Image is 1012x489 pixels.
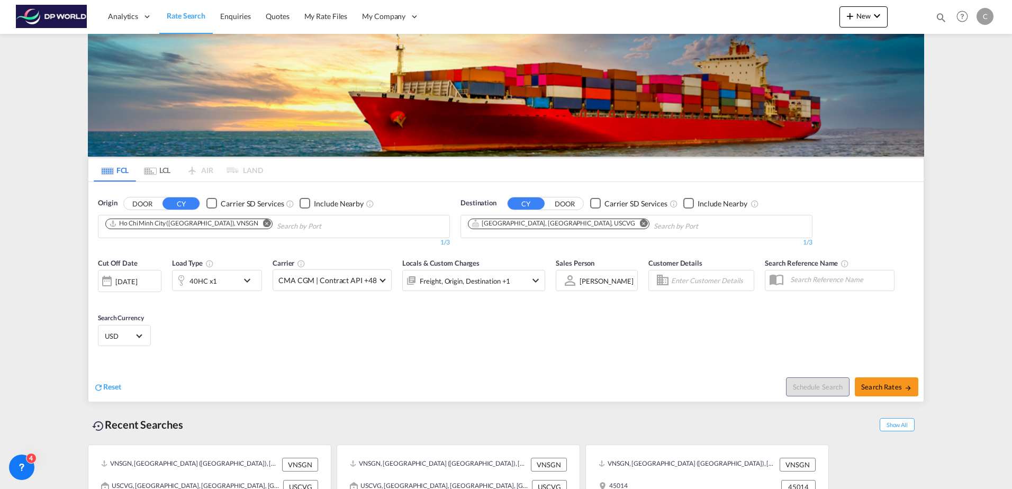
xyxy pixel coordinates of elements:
[167,11,205,20] span: Rate Search
[109,219,260,228] div: Press delete to remove this chip.
[115,277,137,286] div: [DATE]
[460,198,496,209] span: Destination
[98,198,117,209] span: Origin
[472,219,637,228] div: Press delete to remove this chip.
[871,10,883,22] md-icon: icon-chevron-down
[300,198,364,209] md-checkbox: Checkbox No Ink
[98,270,161,292] div: [DATE]
[671,273,751,288] input: Enter Customer Details
[654,218,754,235] input: Chips input.
[172,259,214,267] span: Load Type
[189,274,217,288] div: 40HC x1
[880,418,915,431] span: Show All
[273,259,305,267] span: Carrier
[556,259,594,267] span: Sales Person
[101,458,279,472] div: VNSGN, Ho Chi Minh City (Saigon), Viet Nam, South East Asia, Asia Pacific
[108,11,138,22] span: Analytics
[103,382,121,391] span: Reset
[220,12,251,21] span: Enquiries
[977,8,993,25] div: C
[172,270,262,291] div: 40HC x1icon-chevron-down
[94,382,121,393] div: icon-refreshReset
[205,259,214,268] md-icon: icon-information-outline
[905,384,912,392] md-icon: icon-arrow-right
[109,219,258,228] div: Ho Chi Minh City (Saigon), VNSGN
[420,274,510,288] div: Freight Origin Destination Factory Stuffing
[751,200,759,208] md-icon: Unchecked: Ignores neighbouring ports when fetching rates.Checked : Includes neighbouring ports w...
[362,11,405,22] span: My Company
[839,6,888,28] button: icon-plus 400-fgNewicon-chevron-down
[104,215,382,235] md-chips-wrap: Chips container. Use arrow keys to select chips.
[98,314,144,322] span: Search Currency
[844,10,856,22] md-icon: icon-plus 400-fg
[241,274,259,287] md-icon: icon-chevron-down
[94,158,263,182] md-pagination-wrapper: Use the left and right arrow keys to navigate between tabs
[266,12,289,21] span: Quotes
[221,198,284,209] div: Carrier SD Services
[88,182,924,402] div: OriginDOOR CY Checkbox No InkUnchecked: Search for CY (Container Yard) services for all selected ...
[698,198,747,209] div: Include Nearby
[861,383,912,391] span: Search Rates
[286,200,294,208] md-icon: Unchecked: Search for CY (Container Yard) services for all selected carriers.Checked : Search for...
[104,328,145,343] md-select: Select Currency: $ USDUnited States Dollar
[366,200,374,208] md-icon: Unchecked: Ignores neighbouring ports when fetching rates.Checked : Includes neighbouring ports w...
[579,273,635,288] md-select: Sales Person: Courtney Hebert
[765,259,849,267] span: Search Reference Name
[350,458,528,472] div: VNSGN, Ho Chi Minh City (Saigon), Viet Nam, South East Asia, Asia Pacific
[94,383,103,392] md-icon: icon-refresh
[633,219,649,230] button: Remove
[297,259,305,268] md-icon: The selected Trucker/Carrierwill be displayed in the rate results If the rates are from another f...
[472,219,635,228] div: Cincinnati, OH, USCVG
[88,413,187,437] div: Recent Searches
[98,238,450,247] div: 1/3
[785,271,894,287] input: Search Reference Name
[683,198,747,209] md-checkbox: Checkbox No Ink
[98,291,106,305] md-datepicker: Select
[136,158,178,182] md-tab-item: LCL
[953,7,977,26] div: Help
[546,197,583,210] button: DOOR
[529,274,542,287] md-icon: icon-chevron-down
[841,259,849,268] md-icon: Your search will be saved by the below given name
[508,197,545,210] button: CY
[402,270,545,291] div: Freight Origin Destination Factory Stuffingicon-chevron-down
[98,259,138,267] span: Cut Off Date
[92,420,105,432] md-icon: icon-backup-restore
[314,198,364,209] div: Include Nearby
[277,218,377,235] input: Chips input.
[256,219,272,230] button: Remove
[855,377,918,396] button: Search Ratesicon-arrow-right
[780,458,816,472] div: VNSGN
[88,34,924,157] img: LCL+%26+FCL+BACKGROUND.png
[124,197,161,210] button: DOOR
[282,458,318,472] div: VNSGN
[604,198,667,209] div: Carrier SD Services
[278,275,376,286] span: CMA CGM | Contract API +48
[935,12,947,28] div: icon-magnify
[94,158,136,182] md-tab-item: FCL
[935,12,947,23] md-icon: icon-magnify
[599,458,777,472] div: VNSGN, Ho Chi Minh City (Saigon), Viet Nam, South East Asia, Asia Pacific
[590,198,667,209] md-checkbox: Checkbox No Ink
[105,331,134,341] span: USD
[16,5,87,29] img: c08ca190194411f088ed0f3ba295208c.png
[206,198,284,209] md-checkbox: Checkbox No Ink
[402,259,480,267] span: Locals & Custom Charges
[786,377,850,396] button: Note: By default Schedule search will only considerorigin ports, destination ports and cut off da...
[304,12,348,21] span: My Rate Files
[648,259,702,267] span: Customer Details
[844,12,883,20] span: New
[466,215,758,235] md-chips-wrap: Chips container. Use arrow keys to select chips.
[531,458,567,472] div: VNSGN
[162,197,200,210] button: CY
[953,7,971,25] span: Help
[580,277,634,285] div: [PERSON_NAME]
[460,238,812,247] div: 1/3
[670,200,678,208] md-icon: Unchecked: Search for CY (Container Yard) services for all selected carriers.Checked : Search for...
